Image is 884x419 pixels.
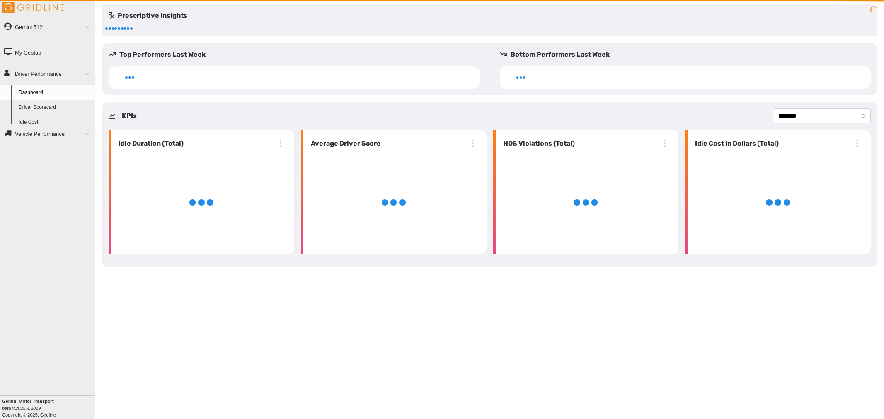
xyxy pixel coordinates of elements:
[2,399,54,404] b: Gemini Motor Transport
[109,11,187,21] h5: Prescriptive Insights
[115,139,184,149] h6: Idle Duration (Total)
[109,50,487,60] h5: Top Performers Last Week
[500,50,878,60] h5: Bottom Performers Last Week
[308,139,381,149] h6: Average Driver Score
[692,139,779,149] h6: Idle Cost in Dollars (Total)
[15,115,95,130] a: Idle Cost
[15,100,95,115] a: Driver Scorecard
[15,85,95,100] a: Dashboard
[2,406,41,411] i: beta v.2025.4.2019
[500,139,575,149] h6: HOS Violations (Total)
[2,2,64,13] img: Gridline
[2,398,95,418] div: Copyright © 2025, Gridline
[122,111,137,121] h5: KPIs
